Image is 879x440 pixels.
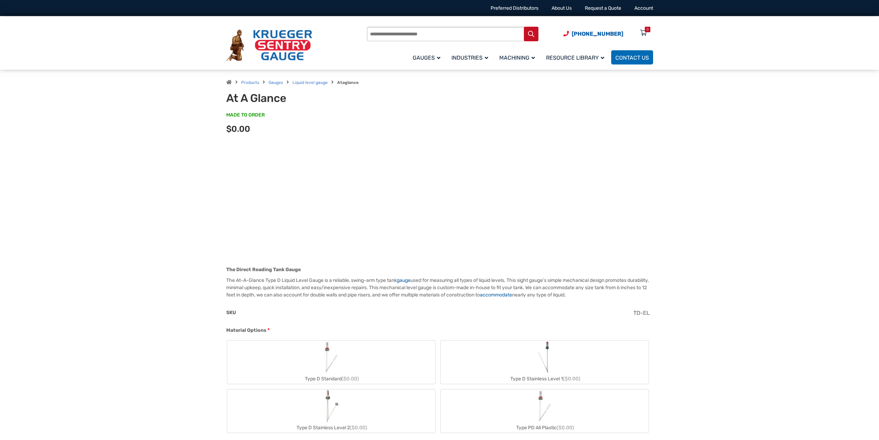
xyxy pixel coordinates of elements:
[267,327,270,334] abbr: required
[557,425,574,431] span: ($0.00)
[441,389,649,433] label: Type PD All Plastic
[226,327,266,333] span: Material Options
[241,80,259,85] a: Products
[615,54,649,61] span: Contact Us
[227,423,435,433] div: Type D Stainless Level 2
[451,54,488,61] span: Industries
[585,5,621,11] a: Request a Quote
[447,49,495,66] a: Industries
[633,310,650,316] span: TD-EL
[634,5,653,11] a: Account
[491,5,538,11] a: Preferred Distributors
[227,389,435,433] label: Type D Stainless Level 2
[226,124,250,134] span: $0.00
[552,5,572,11] a: About Us
[441,340,649,384] label: Type D Stainless Level 1
[226,277,653,299] p: The At-A-Glance Type D Liquid Level Gauge is a reliable, swing-arm type tank used for measuring a...
[408,49,447,66] a: Gauges
[413,54,440,61] span: Gauges
[227,374,435,384] div: Type D Standard
[572,31,623,37] span: [PHONE_NUMBER]
[441,374,649,384] div: Type D Stainless Level 1
[350,425,367,431] span: ($0.00)
[495,49,542,66] a: Machining
[499,54,535,61] span: Machining
[563,376,580,382] span: ($0.00)
[269,80,283,85] a: Gauges
[226,92,397,105] h1: At A Glance
[226,267,301,273] strong: The Direct Reading Tank Gauge
[647,27,649,32] div: 0
[546,54,604,61] span: Resource Library
[226,310,236,316] span: SKU
[226,112,265,119] span: MADE TO ORDER
[535,340,554,374] img: Chemical Sight Gauge
[337,80,359,85] strong: Ataglance
[226,29,312,61] img: Krueger Sentry Gauge
[342,376,359,382] span: ($0.00)
[480,292,512,298] a: accommodate
[542,49,611,66] a: Resource Library
[227,340,435,384] label: Type D Standard
[397,277,411,283] a: gauge
[611,50,653,64] a: Contact Us
[441,423,649,433] div: Type PD All Plastic
[292,80,328,85] a: Liquid level gauge
[563,29,623,38] a: Phone Number (920) 434-8860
